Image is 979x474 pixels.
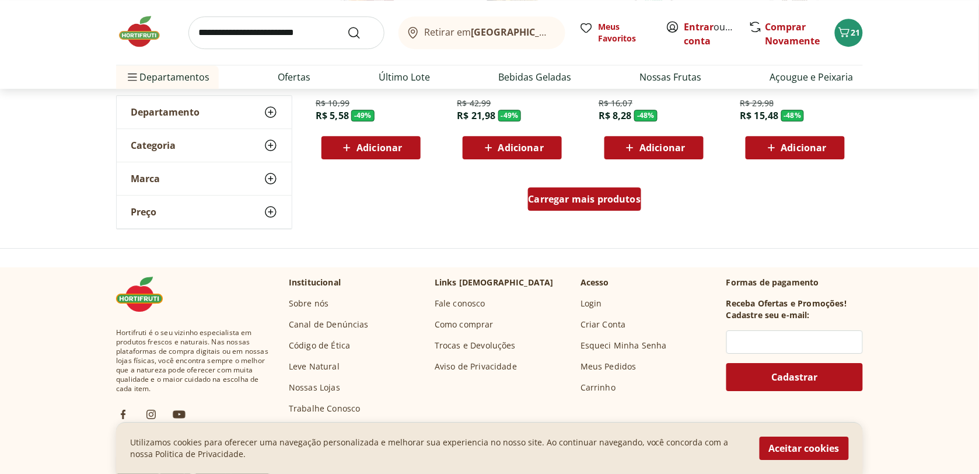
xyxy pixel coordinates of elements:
[289,319,369,330] a: Canal de Denúncias
[321,136,421,159] button: Adicionar
[125,63,209,91] span: Departamentos
[278,70,310,84] a: Ofertas
[188,16,384,49] input: search
[740,97,774,109] span: R$ 29,98
[172,407,186,421] img: ytb
[116,277,174,312] img: Hortifruti
[457,109,495,122] span: R$ 21,98
[463,136,562,159] button: Adicionar
[435,340,516,351] a: Trocas e Devoluções
[598,21,652,44] span: Meus Favoritos
[599,109,632,122] span: R$ 8,28
[581,319,626,330] a: Criar Conta
[125,63,139,91] button: Menu
[684,20,749,47] a: Criar conta
[765,20,820,47] a: Comprar Novamente
[581,382,616,393] a: Carrinho
[116,328,270,393] span: Hortifruti é o seu vizinho especialista em produtos frescos e naturais. Nas nossas plataformas de...
[581,298,602,309] a: Login
[726,363,863,391] button: Cadastrar
[528,187,642,215] a: Carregar mais produtos
[435,298,485,309] a: Fale conosco
[425,27,554,37] span: Retirar em
[130,437,746,460] p: Utilizamos cookies para oferecer uma navegação personalizada e melhorar sua experiencia no nosso ...
[639,143,685,152] span: Adicionar
[781,143,827,152] span: Adicionar
[471,26,668,39] b: [GEOGRAPHIC_DATA]/[GEOGRAPHIC_DATA]
[379,70,430,84] a: Último Lote
[289,277,341,288] p: Institucional
[356,143,402,152] span: Adicionar
[772,372,818,382] span: Cadastrar
[117,96,292,128] button: Departamento
[289,340,350,351] a: Código de Ética
[116,14,174,49] img: Hortifruti
[289,298,328,309] a: Sobre nós
[117,196,292,228] button: Preço
[316,109,349,122] span: R$ 5,58
[770,70,854,84] a: Açougue e Peixaria
[435,319,494,330] a: Como comprar
[316,97,349,109] span: R$ 10,99
[684,20,714,33] a: Entrar
[498,110,522,121] span: - 49 %
[131,173,160,184] span: Marca
[289,403,361,414] a: Trabalhe Conosco
[740,109,778,122] span: R$ 15,48
[760,437,849,460] button: Aceitar cookies
[457,97,491,109] span: R$ 42,99
[131,106,200,118] span: Departamento
[347,26,375,40] button: Submit Search
[581,361,637,372] a: Meus Pedidos
[581,340,667,351] a: Esqueci Minha Senha
[634,110,658,121] span: - 48 %
[498,143,544,152] span: Adicionar
[351,110,375,121] span: - 49 %
[746,136,845,159] button: Adicionar
[289,361,340,372] a: Leve Natural
[131,206,156,218] span: Preço
[435,361,517,372] a: Aviso de Privacidade
[835,19,863,47] button: Carrinho
[604,136,704,159] button: Adicionar
[529,194,641,204] span: Carregar mais produtos
[579,21,652,44] a: Meus Favoritos
[726,277,863,288] p: Formas de pagamento
[781,110,805,121] span: - 48 %
[117,162,292,195] button: Marca
[144,407,158,421] img: ig
[684,20,736,48] span: ou
[116,407,130,421] img: fb
[398,16,565,49] button: Retirar em[GEOGRAPHIC_DATA]/[GEOGRAPHIC_DATA]
[435,277,554,288] p: Links [DEMOGRAPHIC_DATA]
[289,382,340,393] a: Nossas Lojas
[726,309,810,321] h3: Cadastre seu e-mail:
[851,27,861,38] span: 21
[498,70,571,84] a: Bebidas Geladas
[581,277,609,288] p: Acesso
[726,298,847,309] h3: Receba Ofertas e Promoções!
[131,140,176,151] span: Categoria
[639,70,702,84] a: Nossas Frutas
[117,129,292,162] button: Categoria
[599,97,632,109] span: R$ 16,07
